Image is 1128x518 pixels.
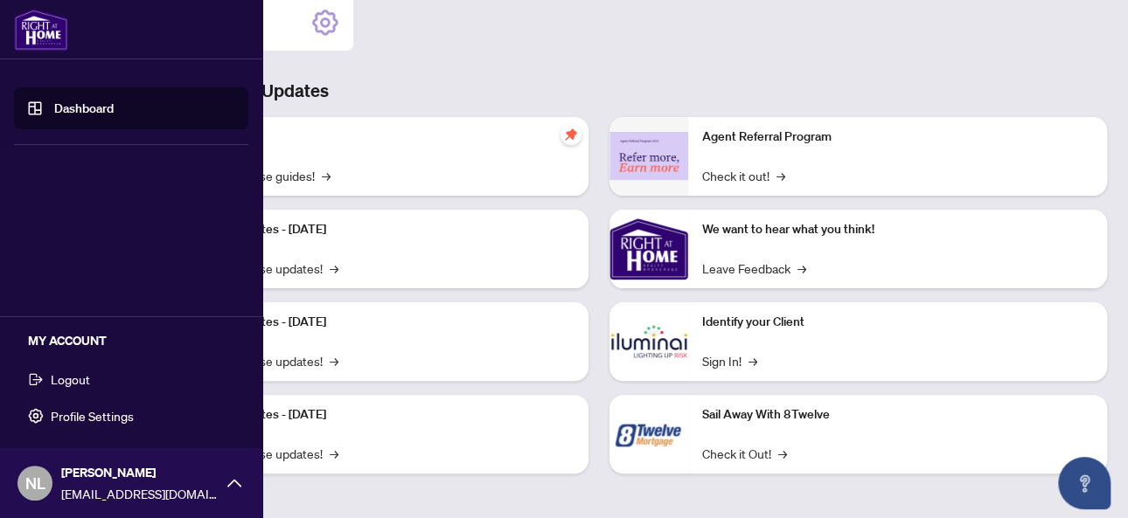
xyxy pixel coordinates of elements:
span: → [322,166,331,185]
span: → [330,444,338,463]
p: Platform Updates - [DATE] [184,313,574,332]
span: pushpin [561,124,581,145]
img: Sail Away With 8Twelve [609,395,688,473]
p: Sail Away With 8Twelve [702,405,1093,425]
button: Profile Settings [14,401,248,431]
a: Dashboard [54,100,114,116]
a: Sign In!→ [702,351,757,370]
img: Identify your Client [609,302,688,381]
span: Profile Settings [51,402,134,430]
a: Leave Feedback→ [702,259,806,278]
p: Platform Updates - [DATE] [184,405,574,425]
a: Check it Out!→ [702,444,787,463]
p: Self-Help [184,128,574,147]
span: Logout [51,365,90,393]
button: Logout [14,364,248,394]
span: → [749,351,757,370]
h3: Brokerage & Industry Updates [91,79,1107,103]
img: logo [14,9,68,51]
img: Agent Referral Program [609,132,688,180]
p: We want to hear what you think! [702,220,1093,239]
span: → [330,259,338,278]
span: [EMAIL_ADDRESS][DOMAIN_NAME] [61,484,219,503]
h5: MY ACCOUNT [28,331,248,350]
span: → [778,444,787,463]
span: NL [25,471,45,495]
p: Platform Updates - [DATE] [184,220,574,239]
p: Agent Referral Program [702,128,1093,147]
span: → [797,259,806,278]
span: → [776,166,785,185]
span: [PERSON_NAME] [61,463,219,482]
img: We want to hear what you think! [609,210,688,288]
a: Check it out!→ [702,166,785,185]
button: Open asap [1058,457,1111,509]
span: → [330,351,338,370]
p: Identify your Client [702,313,1093,332]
